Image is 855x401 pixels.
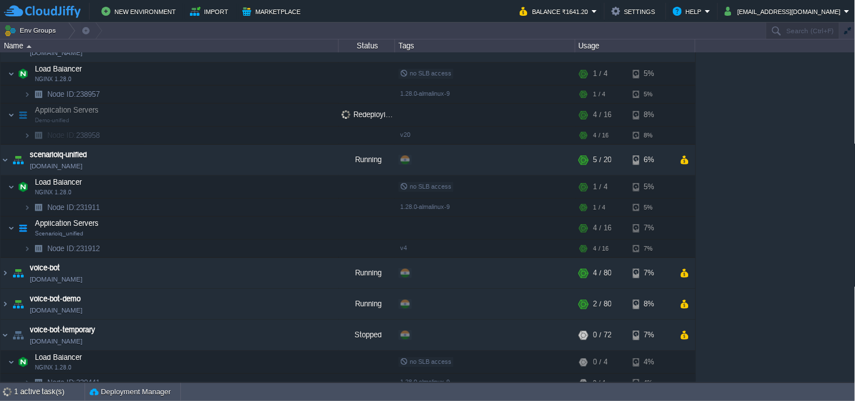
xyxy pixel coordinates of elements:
a: Node ID:231912 [46,244,101,253]
a: [DOMAIN_NAME] [30,274,82,285]
button: Deployment Manager [90,386,171,398]
img: AMDAwAAAACH5BAEAAAAALAAAAAABAAEAAAICRAEAOw== [8,63,15,85]
a: voice-bot-temporary [30,324,95,336]
a: Node ID:230441 [46,378,101,387]
span: Node ID: [47,203,76,212]
button: Help [673,5,705,18]
div: 0 / 4 [593,351,608,373]
span: Node ID: [47,90,76,99]
img: AMDAwAAAACH5BAEAAAAALAAAAAABAAEAAAICRAEAOw== [1,289,10,319]
span: no SLB access [400,70,451,77]
span: 1.28.0-almalinux-9 [400,378,450,385]
img: AMDAwAAAACH5BAEAAAAALAAAAAABAAEAAAICRAEAOw== [30,374,46,391]
div: Status [339,39,395,52]
a: voice-bot [30,262,60,274]
div: 4 / 16 [593,217,612,239]
span: Load Balancer [34,64,83,74]
div: 0 / 72 [593,320,612,350]
span: Node ID: [47,131,76,140]
div: Usage [576,39,695,52]
div: 7% [633,258,670,288]
img: AMDAwAAAACH5BAEAAAAALAAAAAABAAEAAAICRAEAOw== [24,86,30,103]
button: Balance ₹1641.20 [520,5,592,18]
a: Node ID:238957 [46,90,101,99]
span: 231912 [46,244,101,253]
img: AMDAwAAAACH5BAEAAAAALAAAAAABAAEAAAICRAEAOw== [10,145,26,175]
div: 0 / 4 [593,374,605,391]
span: Load Balancer [34,353,83,362]
div: 4 / 16 [593,127,609,144]
span: v4 [400,244,407,251]
button: Import [190,5,232,18]
a: voice-bot-demo [30,293,81,305]
a: Load BalancerNGINX 1.28.0 [34,353,83,362]
div: 8% [633,127,670,144]
span: NGINX 1.28.0 [35,189,72,196]
span: Scenarioiq_unified [35,230,83,237]
span: Application Servers [34,219,100,228]
div: 1 active task(s) [14,383,85,401]
img: AMDAwAAAACH5BAEAAAAALAAAAAABAAEAAAICRAEAOw== [15,63,31,85]
span: Demo-unified [35,117,69,124]
span: Load Balancer [34,177,83,187]
img: AMDAwAAAACH5BAEAAAAALAAAAAABAAEAAAICRAEAOw== [26,45,32,48]
div: 7% [633,320,670,350]
div: Stopped [339,320,395,350]
div: 6% [633,145,670,175]
img: AMDAwAAAACH5BAEAAAAALAAAAAABAAEAAAICRAEAOw== [8,217,15,239]
a: Application ServersScenarioiq_unified [34,219,100,228]
span: Node ID: [47,244,76,253]
img: AMDAwAAAACH5BAEAAAAALAAAAAABAAEAAAICRAEAOw== [15,217,31,239]
img: AMDAwAAAACH5BAEAAAAALAAAAAABAAEAAAICRAEAOw== [24,127,30,144]
img: AMDAwAAAACH5BAEAAAAALAAAAAABAAEAAAICRAEAOw== [10,320,26,350]
img: AMDAwAAAACH5BAEAAAAALAAAAAABAAEAAAICRAEAOw== [24,199,30,216]
a: [DOMAIN_NAME] [30,336,82,347]
div: 1 / 4 [593,176,608,198]
button: Marketplace [242,5,304,18]
div: 8% [633,289,670,319]
button: [EMAIL_ADDRESS][DOMAIN_NAME] [725,5,844,18]
button: New Environment [101,5,179,18]
div: Running [339,258,395,288]
div: 4 / 16 [593,104,612,126]
span: Application Servers [34,105,100,115]
span: NGINX 1.28.0 [35,364,72,371]
span: no SLB access [400,183,451,190]
div: 4 / 16 [593,240,609,257]
div: Running [339,289,395,319]
div: 2 / 80 [593,289,612,319]
div: Name [1,39,338,52]
div: 1 / 4 [593,63,608,85]
img: AMDAwAAAACH5BAEAAAAALAAAAAABAAEAAAICRAEAOw== [8,351,15,373]
div: 7% [633,240,670,257]
span: 230441 [46,378,101,387]
div: Tags [396,39,575,52]
button: Settings [612,5,659,18]
span: v20 [400,131,410,138]
span: Redeploying... [342,110,400,119]
img: AMDAwAAAACH5BAEAAAAALAAAAAABAAEAAAICRAEAOw== [10,258,26,288]
button: Env Groups [4,23,60,38]
img: AMDAwAAAACH5BAEAAAAALAAAAAABAAEAAAICRAEAOw== [30,86,46,103]
div: 5% [633,63,670,85]
img: AMDAwAAAACH5BAEAAAAALAAAAAABAAEAAAICRAEAOw== [15,104,31,126]
div: 5 / 20 [593,145,612,175]
span: 231911 [46,203,101,212]
img: AMDAwAAAACH5BAEAAAAALAAAAAABAAEAAAICRAEAOw== [8,176,15,198]
div: 4 / 80 [593,258,612,288]
span: Node ID: [47,378,76,387]
div: Running [339,145,395,175]
img: AMDAwAAAACH5BAEAAAAALAAAAAABAAEAAAICRAEAOw== [24,240,30,257]
img: AMDAwAAAACH5BAEAAAAALAAAAAABAAEAAAICRAEAOw== [1,320,10,350]
img: AMDAwAAAACH5BAEAAAAALAAAAAABAAEAAAICRAEAOw== [24,374,30,391]
img: AMDAwAAAACH5BAEAAAAALAAAAAABAAEAAAICRAEAOw== [10,289,26,319]
div: 7% [633,217,670,239]
img: AMDAwAAAACH5BAEAAAAALAAAAAABAAEAAAICRAEAOw== [15,351,31,373]
a: Load BalancerNGINX 1.28.0 [34,178,83,186]
div: 5% [633,199,670,216]
div: 5% [633,86,670,103]
span: 238957 [46,90,101,99]
div: 4% [633,351,670,373]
